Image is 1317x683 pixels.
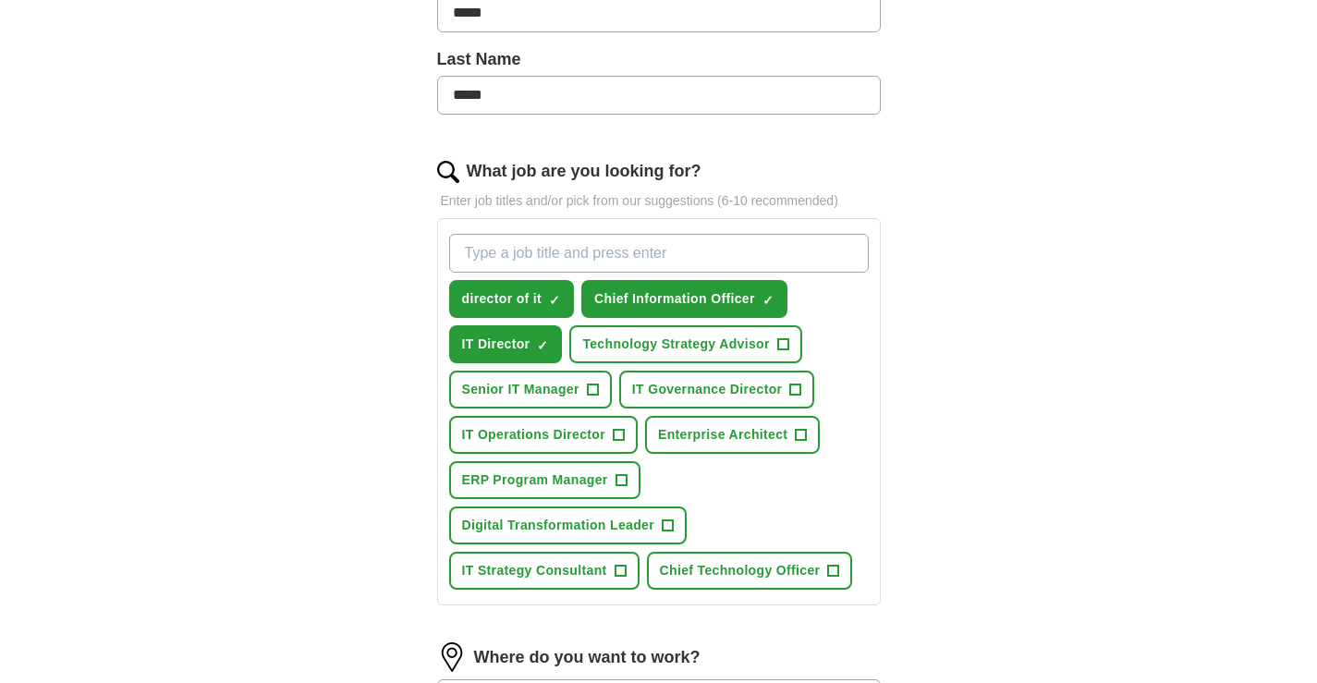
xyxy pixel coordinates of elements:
[437,191,881,211] p: Enter job titles and/or pick from our suggestions (6-10 recommended)
[449,371,612,409] button: Senior IT Manager
[449,234,869,273] input: Type a job title and press enter
[437,161,459,183] img: search.png
[449,552,640,590] button: IT Strategy Consultant
[647,552,853,590] button: Chief Technology Officer
[462,425,606,445] span: IT Operations Director
[645,416,820,454] button: Enterprise Architect
[449,416,639,454] button: IT Operations Director
[449,506,688,544] button: Digital Transformation Leader
[462,335,530,354] span: IT Director
[462,380,579,399] span: Senior IT Manager
[449,325,563,363] button: IT Director✓
[449,461,640,499] button: ERP Program Manager
[462,516,655,535] span: Digital Transformation Leader
[537,338,548,353] span: ✓
[462,561,607,580] span: IT Strategy Consultant
[462,470,608,490] span: ERP Program Manager
[549,293,560,308] span: ✓
[660,561,821,580] span: Chief Technology Officer
[658,425,787,445] span: Enterprise Architect
[467,159,701,184] label: What job are you looking for?
[474,645,701,670] label: Where do you want to work?
[632,380,783,399] span: IT Governance Director
[569,325,801,363] button: Technology Strategy Advisor
[594,289,755,309] span: Chief Information Officer
[582,335,769,354] span: Technology Strategy Advisor
[581,280,787,318] button: Chief Information Officer✓
[762,293,774,308] span: ✓
[437,47,881,72] label: Last Name
[437,642,467,672] img: location.png
[449,280,575,318] button: director of it✓
[619,371,815,409] button: IT Governance Director
[462,289,543,309] span: director of it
